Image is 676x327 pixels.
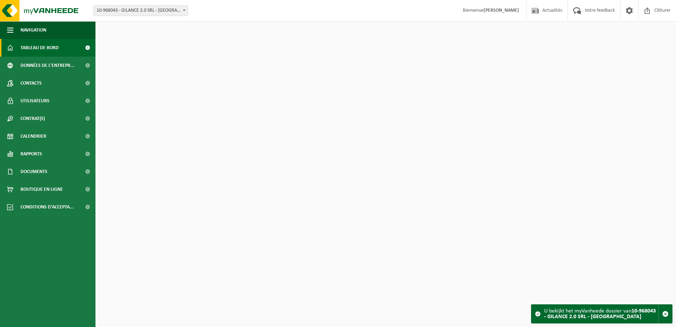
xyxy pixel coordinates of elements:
[4,311,118,327] iframe: chat widget
[484,8,519,13] strong: [PERSON_NAME]
[21,163,47,180] span: Documents
[21,110,45,127] span: Contrat(s)
[21,127,46,145] span: Calendrier
[21,21,46,39] span: Navigation
[21,198,74,216] span: Conditions d'accepta...
[21,92,49,110] span: Utilisateurs
[94,6,188,16] span: 10-968043 - GILANCE 2.0 SRL - NIVELLES
[544,308,656,320] strong: 10-968043 - GILANCE 2.0 SRL - [GEOGRAPHIC_DATA]
[21,180,63,198] span: Boutique en ligne
[21,57,75,74] span: Données de l'entrepr...
[93,5,188,16] span: 10-968043 - GILANCE 2.0 SRL - NIVELLES
[21,39,59,57] span: Tableau de bord
[21,74,42,92] span: Contacts
[544,305,658,323] div: U bekijkt het myVanheede dossier van
[21,145,42,163] span: Rapports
